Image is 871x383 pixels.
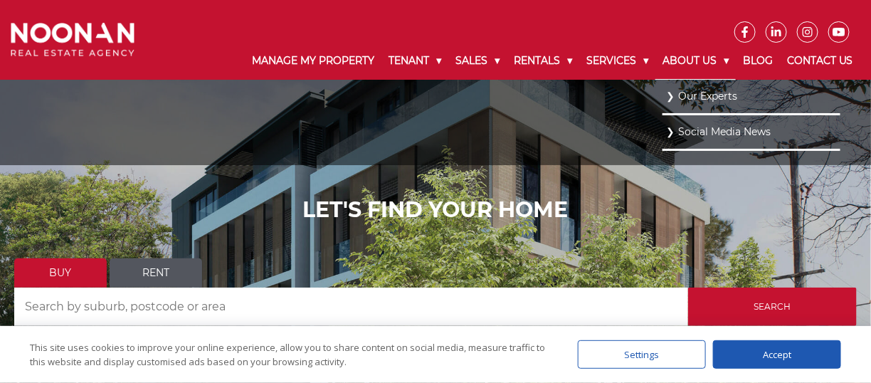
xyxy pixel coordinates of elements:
[11,23,134,57] img: Noonan Real Estate Agency
[666,87,837,106] a: Our Experts
[507,43,579,79] a: Rentals
[655,43,736,80] a: About Us
[14,197,857,223] h1: LET'S FIND YOUR HOME
[245,43,381,79] a: Manage My Property
[579,43,655,79] a: Services
[578,340,706,369] div: Settings
[688,288,857,326] input: Search
[14,258,107,288] a: Buy
[736,43,780,79] a: Blog
[713,340,841,369] div: Accept
[30,340,549,369] div: This site uses cookies to improve your online experience, allow you to share content on social me...
[381,43,448,79] a: Tenant
[448,43,507,79] a: Sales
[780,43,860,79] a: Contact Us
[666,122,837,142] a: Social Media News
[110,258,202,288] a: Rent
[14,288,688,326] input: Search by suburb, postcode or area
